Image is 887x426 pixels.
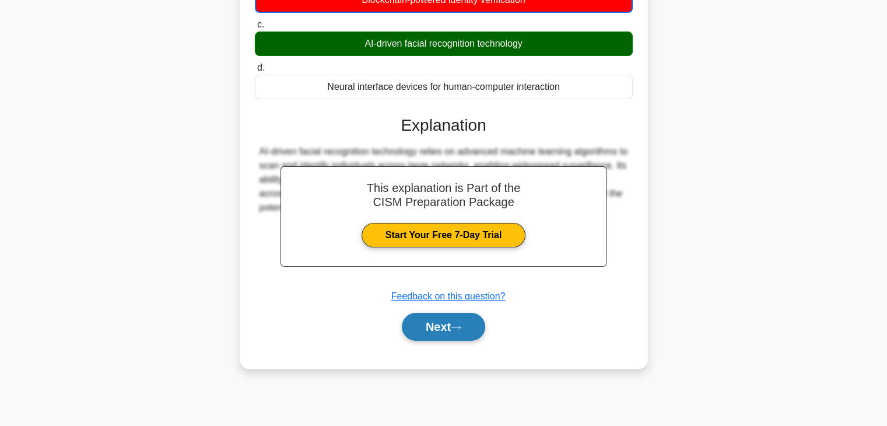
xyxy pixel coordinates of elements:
span: d. [257,62,265,72]
button: Next [402,313,485,341]
a: Start Your Free 7-Day Trial [362,223,525,247]
a: Feedback on this question? [391,291,506,301]
div: Neural interface devices for human-computer interaction [255,75,633,99]
h3: Explanation [262,116,626,135]
div: AI-driven facial recognition technology relies on advanced machine learning algorithms to scan an... [260,145,628,215]
span: c. [257,19,264,29]
div: AI-driven facial recognition technology [255,32,633,56]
